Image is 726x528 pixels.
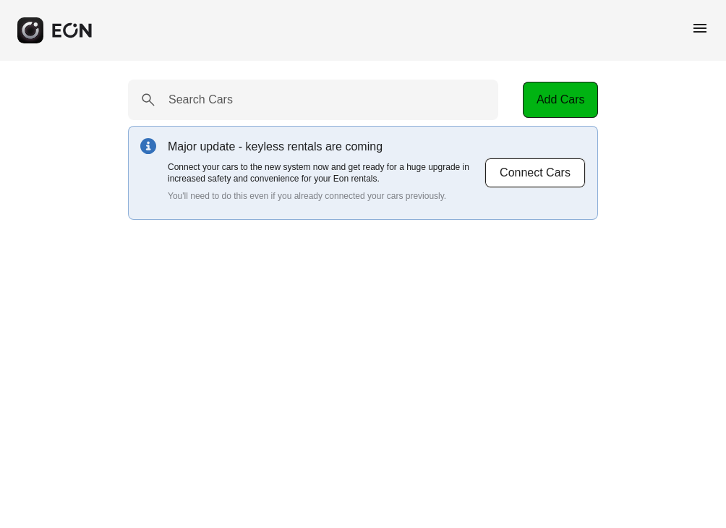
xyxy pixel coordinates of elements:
p: You'll need to do this even if you already connected your cars previously. [168,190,484,202]
img: info [140,138,156,154]
span: menu [691,20,709,37]
label: Search Cars [168,91,233,108]
p: Major update - keyless rentals are coming [168,138,484,156]
p: Connect your cars to the new system now and get ready for a huge upgrade in increased safety and ... [168,161,484,184]
button: Add Cars [523,82,598,118]
button: Connect Cars [484,158,586,188]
